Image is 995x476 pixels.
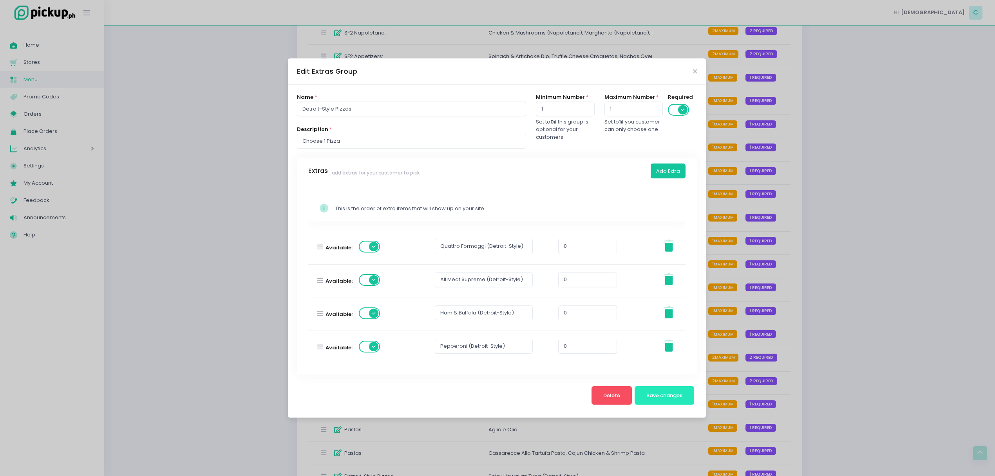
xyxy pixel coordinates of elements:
[604,102,663,116] input: Can select up to
[646,392,682,399] span: Save changes
[326,344,353,352] label: Available:
[308,167,328,175] h3: Extras
[536,118,594,141] div: Set to if this group is optional for your customers
[558,239,617,254] input: price
[308,298,686,331] div: Available:
[536,102,594,116] input: min number
[308,265,686,298] div: Available:
[603,392,620,399] span: Delete
[297,66,357,76] div: Edit Extras Group
[326,277,353,285] label: Available:
[297,125,328,133] label: Description
[693,69,697,73] button: Close
[326,311,353,318] label: Available:
[435,239,533,254] input: Name
[651,164,686,178] button: Add Extra
[558,305,617,320] input: price
[668,93,693,101] label: Required
[435,272,533,287] input: Name
[558,272,617,287] input: price
[297,134,526,149] input: description
[435,339,533,354] input: Name
[308,231,686,265] div: Available:
[308,331,686,364] div: Available:
[604,118,663,133] div: Set to if you customer can only choose one
[635,386,695,405] button: Save changes
[297,102,526,116] input: Name
[326,244,353,252] label: Available:
[536,93,585,101] label: Minimum Number
[592,386,632,405] button: Delete
[619,118,621,125] b: 1
[297,93,313,101] label: Name
[435,305,533,320] input: Name
[335,205,675,213] div: This is the order of extra items that will show up on your site.
[558,339,617,354] input: price
[332,169,420,176] span: add extras for your customer to pick
[550,118,554,125] b: 0
[604,93,655,101] label: Maximum Number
